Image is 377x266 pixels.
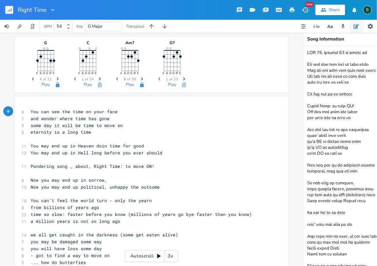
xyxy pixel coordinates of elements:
[166,71,169,75] text: A
[53,71,55,75] text: E
[29,41,62,45] div: G
[127,71,130,75] text: D
[299,4,312,16] button: New
[166,77,178,81] span: 1 of 23
[88,23,103,29] span: G Major
[92,71,94,75] text: B
[31,246,102,252] span: you will have loss some day
[31,122,123,128] span: some day it will be time to move on
[79,71,80,75] text: E
[82,77,94,81] span: 1 of 24
[121,71,122,75] text: E
[363,6,372,14] div: BruCe
[137,71,139,75] text: E
[31,143,144,149] span: You may end up in Heaven doin time for good
[156,41,189,45] div: D7
[89,71,91,75] text: G
[31,204,99,210] span: from billions of years ago
[31,129,91,135] span: eternity is a long time
[37,71,38,75] text: E
[173,71,175,75] text: G
[131,71,133,75] text: G
[31,211,252,217] span: time so slow: faster before you know (millions of years go bye faster than you know)
[31,184,160,190] span: Now you may end up political, unhappy the outcome
[31,232,178,238] span: we all get caught in the darkness (some get eaten alive)
[126,82,134,88] button: Play
[18,7,47,13] span: Right Time
[134,71,136,75] text: B
[31,218,120,224] span: a million years is not so long ago
[43,71,45,75] text: D
[41,82,50,88] button: Play
[168,82,176,88] button: Play
[71,41,104,45] div: C
[31,259,86,265] span: ... how do butterfies
[84,82,92,88] button: Play
[31,253,110,258] span: - got to find a way to move on
[44,25,52,28] div: BPM
[170,71,172,75] text: D
[76,24,83,28] div: Key
[31,239,102,245] span: you may be damaged some way
[124,71,126,75] text: A
[31,177,107,183] span: Now you may end up in sorrow,
[176,71,178,75] text: B
[31,163,154,169] span: Pondering song _ about, Right Time: to move ON!
[114,41,147,45] div: Am7
[85,71,88,75] text: D
[82,71,84,75] text: A
[40,77,52,81] span: 4 of 21
[329,7,340,13] div: Share
[126,24,144,28] div: Transpose
[125,250,178,262] div: Autoscroll
[50,71,52,75] text: B
[124,77,136,81] span: 8 of 28
[31,150,162,156] span: You may end up in Hell long before you ever should
[40,71,42,75] text: A
[163,71,165,75] text: E
[31,109,118,115] span: You can see the time on your face
[95,71,97,75] text: E
[179,71,181,75] text: E
[31,116,110,121] span: and wonder where time has gone
[315,5,345,15] button: Share
[305,2,314,7] div: New
[46,71,49,75] text: G
[363,2,372,17] button: B
[165,250,176,262] div: 3x
[31,198,152,203] span: You can't feel the world turn - only the yearn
